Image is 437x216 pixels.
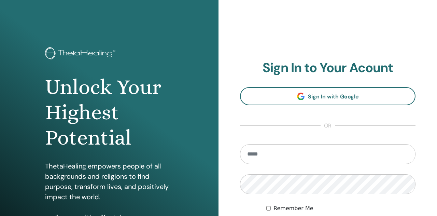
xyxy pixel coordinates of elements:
[266,204,415,213] div: Keep me authenticated indefinitely or until I manually logout
[308,93,359,100] span: Sign In with Google
[273,204,313,213] label: Remember Me
[321,122,335,130] span: or
[45,75,174,151] h1: Unlock Your Highest Potential
[45,161,174,202] p: ThetaHealing empowers people of all backgrounds and religions to find purpose, transform lives, a...
[240,87,415,105] a: Sign In with Google
[240,60,415,76] h2: Sign In to Your Acount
